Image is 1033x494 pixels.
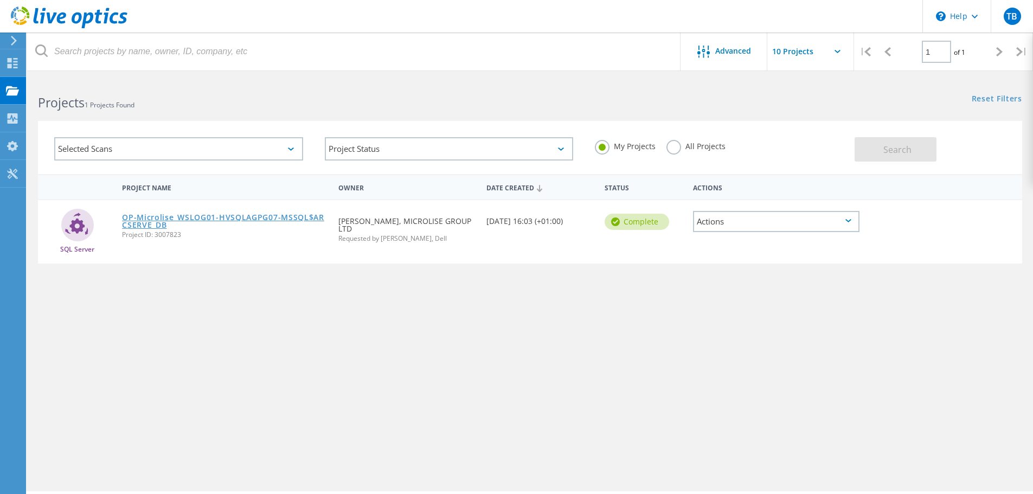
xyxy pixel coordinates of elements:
span: Advanced [715,47,751,55]
span: Requested by [PERSON_NAME], Dell [338,235,475,242]
label: All Projects [666,140,726,150]
b: Projects [38,94,85,111]
a: OP-Microlise_WSLOG01-HVSQLAGPG07-MSSQL$ARCSERVE_DB [122,214,328,229]
div: [PERSON_NAME], MICROLISE GROUP LTD [333,200,480,253]
span: of 1 [954,48,965,57]
label: My Projects [595,140,656,150]
a: Live Optics Dashboard [11,23,127,30]
button: Search [855,137,936,162]
span: SQL Server [60,246,94,253]
div: Project Status [325,137,574,161]
div: Owner [333,177,480,197]
input: Search projects by name, owner, ID, company, etc [27,33,681,70]
span: 1 Projects Found [85,100,134,110]
div: Status [599,177,688,197]
div: Actions [693,211,859,232]
div: [DATE] 16:03 (+01:00) [481,200,599,236]
div: Selected Scans [54,137,303,161]
div: Date Created [481,177,599,197]
span: Search [883,144,912,156]
a: Reset Filters [972,95,1022,104]
div: Project Name [117,177,333,197]
span: Project ID: 3007823 [122,232,328,238]
div: Actions [688,177,865,197]
div: | [1011,33,1033,71]
div: | [854,33,876,71]
svg: \n [936,11,946,21]
span: TB [1006,12,1017,21]
div: Complete [605,214,669,230]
